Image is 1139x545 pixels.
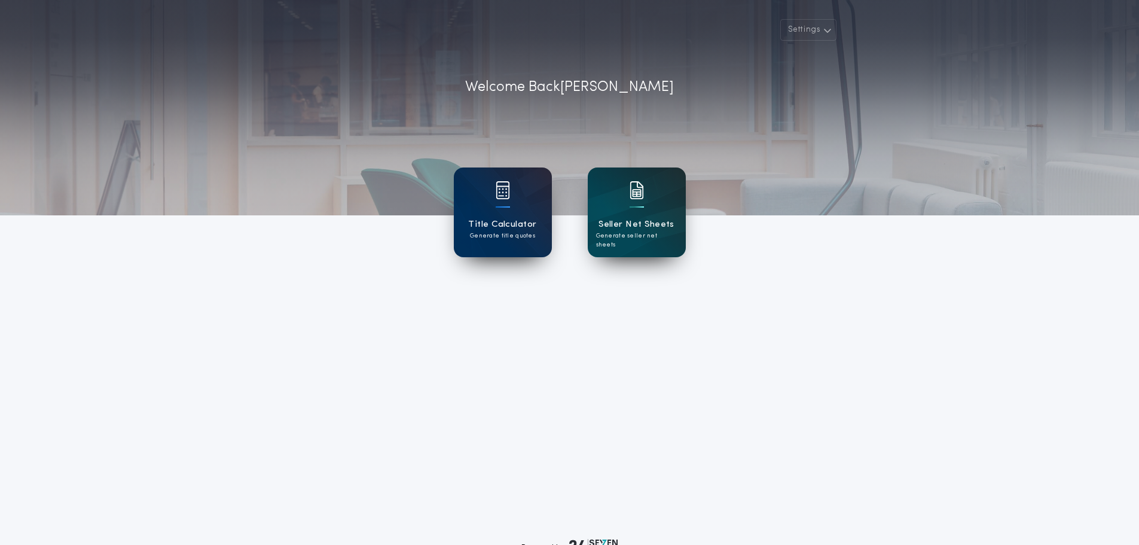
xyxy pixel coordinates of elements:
[468,218,536,232] h1: Title Calculator
[588,168,686,257] a: card iconSeller Net SheetsGenerate seller net sheets
[454,168,552,257] a: card iconTitle CalculatorGenerate title quotes
[465,77,674,98] p: Welcome Back [PERSON_NAME]
[496,181,510,199] img: card icon
[780,19,836,41] button: Settings
[470,232,535,240] p: Generate title quotes
[596,232,677,249] p: Generate seller net sheets
[630,181,644,199] img: card icon
[598,218,674,232] h1: Seller Net Sheets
